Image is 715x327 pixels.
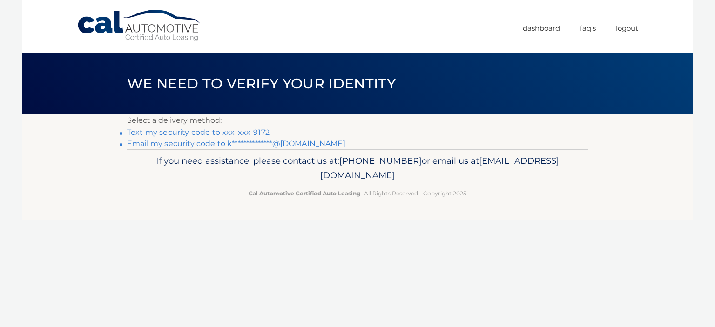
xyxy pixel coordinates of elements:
span: We need to verify your identity [127,75,396,92]
strong: Cal Automotive Certified Auto Leasing [249,190,360,197]
p: If you need assistance, please contact us at: or email us at [133,153,582,183]
a: Cal Automotive [77,9,202,42]
a: Dashboard [523,20,560,36]
p: Select a delivery method: [127,114,588,127]
a: FAQ's [580,20,596,36]
p: - All Rights Reserved - Copyright 2025 [133,188,582,198]
a: Text my security code to xxx-xxx-9172 [127,128,270,137]
span: [PHONE_NUMBER] [339,155,422,166]
a: Logout [616,20,638,36]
